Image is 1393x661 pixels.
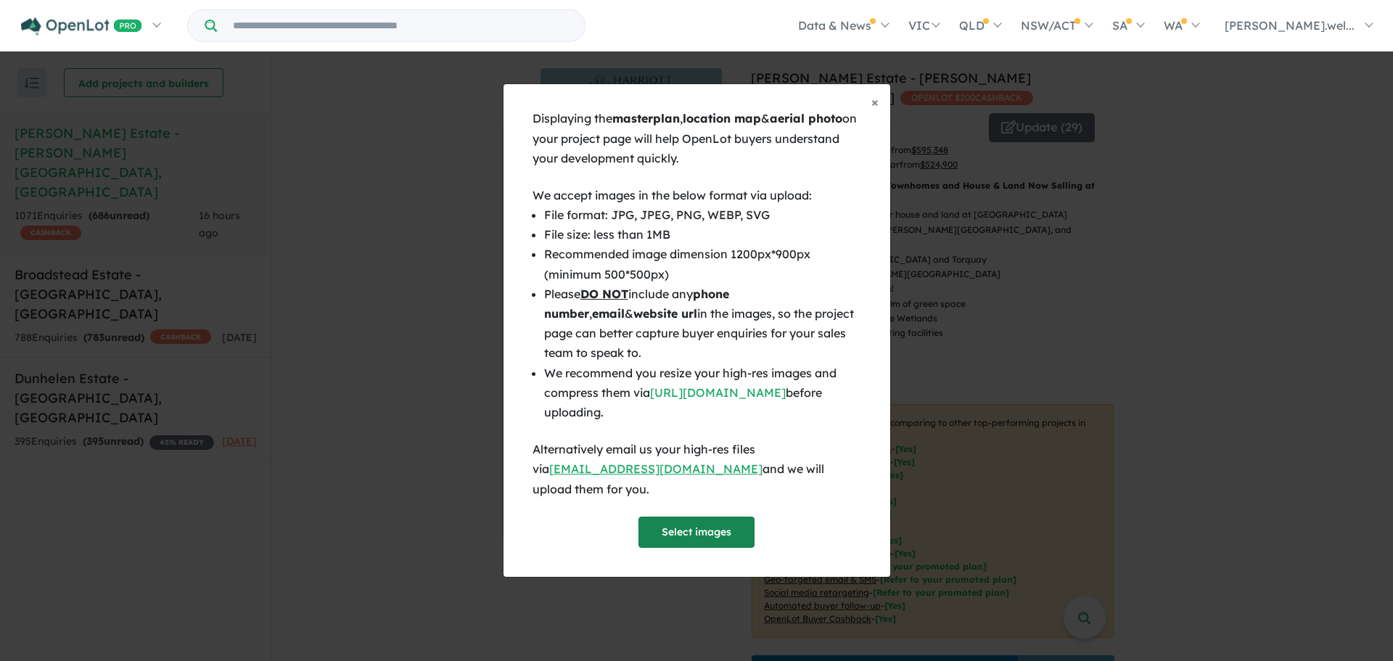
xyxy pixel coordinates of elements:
[650,385,786,400] a: [URL][DOMAIN_NAME]
[770,111,842,126] b: aerial photo
[683,111,761,126] b: location map
[533,440,861,499] div: Alternatively email us your high-res files via and we will upload them for you.
[533,109,861,168] div: Displaying the , & on your project page will help OpenLot buyers understand your development quic...
[544,245,861,284] li: Recommended image dimension 1200px*900px (minimum 500*500px)
[544,284,861,364] li: Please include any , & in the images, so the project page can better capture buyer enquiries for ...
[612,111,680,126] b: masterplan
[633,306,697,321] b: website url
[220,10,582,41] input: Try estate name, suburb, builder or developer
[1225,18,1355,33] span: [PERSON_NAME].wel...
[871,94,879,110] span: ×
[580,287,628,301] u: DO NOT
[592,306,625,321] b: email
[544,225,861,245] li: File size: less than 1MB
[544,205,861,225] li: File format: JPG, JPEG, PNG, WEBP, SVG
[21,17,142,36] img: Openlot PRO Logo White
[638,517,755,548] button: Select images
[549,461,763,476] a: [EMAIL_ADDRESS][DOMAIN_NAME]
[544,364,861,423] li: We recommend you resize your high-res images and compress them via before uploading.
[533,186,861,205] div: We accept images in the below format via upload:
